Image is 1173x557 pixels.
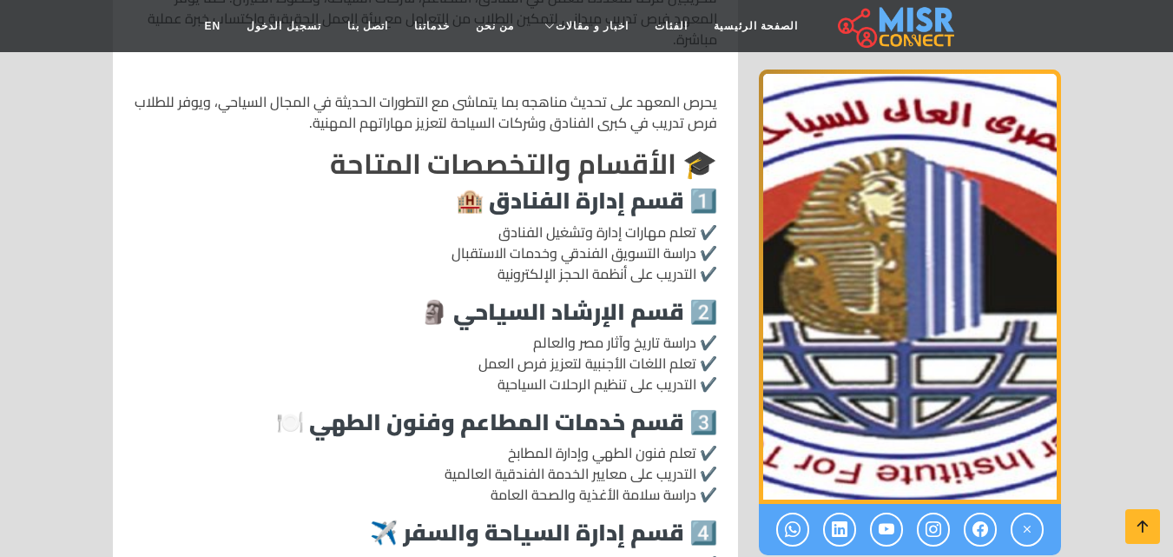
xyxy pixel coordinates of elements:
p: ✔️ تعلم مهارات إدارة وتشغيل الفنادق ✔️ دراسة التسويق الفندقي وخدمات الاستقبال ✔️ التدريب على أنظم... [134,222,717,284]
a: EN [192,10,234,43]
span: اخبار و مقالات [556,18,629,34]
strong: 2️⃣ قسم الإرشاد السياحي 🗿 [420,290,717,333]
a: اخبار و مقالات [527,10,642,43]
img: main.misr_connect [838,4,954,48]
strong: 3️⃣ قسم خدمات المطاعم وفنون الطهي 🍽️ [276,401,717,443]
div: 1 / 1 [759,70,1061,504]
strong: 4️⃣ قسم إدارة السياحة والسفر ✈️ [370,511,717,554]
p: يحرص المعهد على تحديث مناهجه بما يتماشى مع التطورات الحديثة في المجال السياحي، ويوفر للطلاب فرص ت... [134,91,717,133]
strong: 🎓 الأقسام والتخصصات المتاحة [330,137,717,189]
a: من نحن [463,10,527,43]
p: ✔️ تعلم فنون الطهي وإدارة المطابخ ✔️ التدريب على معايير الخدمة الفندقية العالمية ✔️ دراسة سلامة ا... [134,442,717,505]
a: اتصل بنا [334,10,401,43]
a: خدماتنا [401,10,463,43]
img: المعهد الفني للسياحة والفنادق بالمطرية [759,70,1061,504]
a: الصفحة الرئيسية [701,10,811,43]
strong: 1️⃣ قسم إدارة الفنادق 🏨 [456,179,717,222]
a: تسجيل الدخول [234,10,333,43]
p: ✔️ دراسة تاريخ وآثار مصر والعالم ✔️ تعلم اللغات الأجنبية لتعزيز فرص العمل ✔️ التدريب على تنظيم ال... [134,332,717,395]
a: الفئات [642,10,701,43]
